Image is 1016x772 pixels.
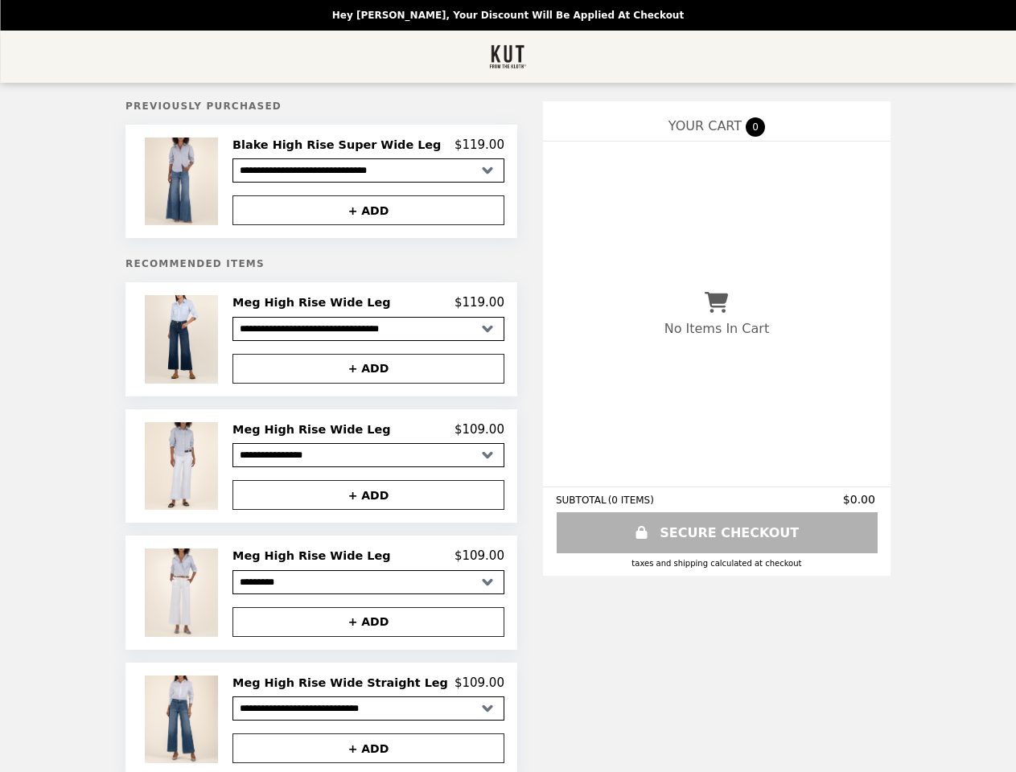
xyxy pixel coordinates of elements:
p: $109.00 [455,675,504,690]
img: Meg High Rise Wide Leg [145,295,222,383]
img: Brand Logo [489,40,527,73]
div: Taxes and Shipping calculated at checkout [556,559,878,568]
span: SUBTOTAL [556,495,608,506]
p: $109.00 [455,548,504,563]
img: Meg High Rise Wide Leg [145,422,222,510]
select: Select a product variant [232,158,504,183]
select: Select a product variant [232,317,504,341]
select: Select a product variant [232,570,504,594]
h2: Meg High Rise Wide Leg [232,295,397,310]
select: Select a product variant [232,696,504,721]
button: + ADD [232,480,504,510]
h2: Meg High Rise Wide Straight Leg [232,675,455,690]
h2: Meg High Rise Wide Leg [232,548,397,563]
span: 0 [746,117,765,137]
button: + ADD [232,733,504,763]
h2: Meg High Rise Wide Leg [232,422,397,437]
img: Meg High Rise Wide Leg [145,548,222,636]
button: + ADD [232,354,504,384]
h5: Recommended Items [125,258,517,269]
h2: Blake High Rise Super Wide Leg [232,138,447,152]
img: Blake High Rise Super Wide Leg [145,138,222,225]
p: $119.00 [455,138,504,152]
span: YOUR CART [668,118,742,133]
p: Hey [PERSON_NAME], your discount will be applied at checkout [332,10,684,21]
span: ( 0 ITEMS ) [608,495,654,506]
h5: Previously Purchased [125,101,517,112]
p: $119.00 [455,295,504,310]
img: Meg High Rise Wide Straight Leg [145,675,222,763]
p: No Items In Cart [664,321,769,336]
span: $0.00 [843,493,878,506]
button: + ADD [232,195,504,225]
select: Select a product variant [232,443,504,467]
button: + ADD [232,607,504,637]
p: $109.00 [455,422,504,437]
